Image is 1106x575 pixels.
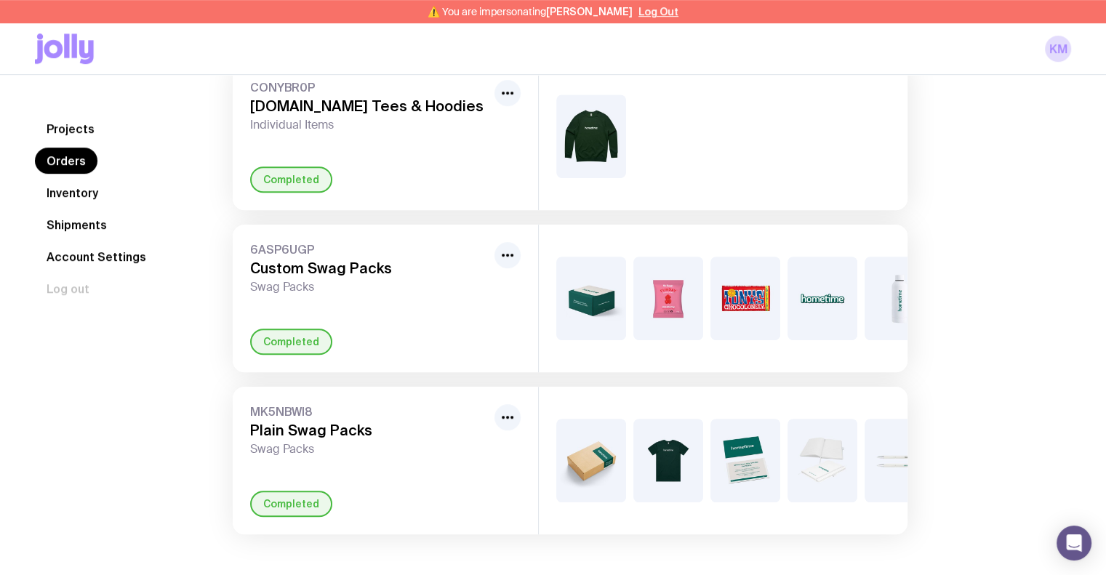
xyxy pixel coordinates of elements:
[35,180,110,206] a: Inventory
[250,404,489,419] span: MK5NBWI8
[35,116,106,142] a: Projects
[250,260,489,277] h3: Custom Swag Packs
[250,80,489,95] span: CONYBR0P
[35,212,119,238] a: Shipments
[250,491,332,517] div: Completed
[35,148,97,174] a: Orders
[250,166,332,193] div: Completed
[250,118,489,132] span: Individual Items
[1045,36,1071,62] a: KM
[35,244,158,270] a: Account Settings
[638,6,678,17] button: Log Out
[1057,526,1091,560] div: Open Intercom Messenger
[250,442,489,457] span: Swag Packs
[250,97,489,115] h3: [DOMAIN_NAME] Tees & Hoodies
[428,6,633,17] span: ⚠️ You are impersonating
[546,6,633,17] span: [PERSON_NAME]
[250,422,489,439] h3: Plain Swag Packs
[250,280,489,294] span: Swag Packs
[250,329,332,355] div: Completed
[35,276,101,302] button: Log out
[250,242,489,257] span: 6ASP6UGP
